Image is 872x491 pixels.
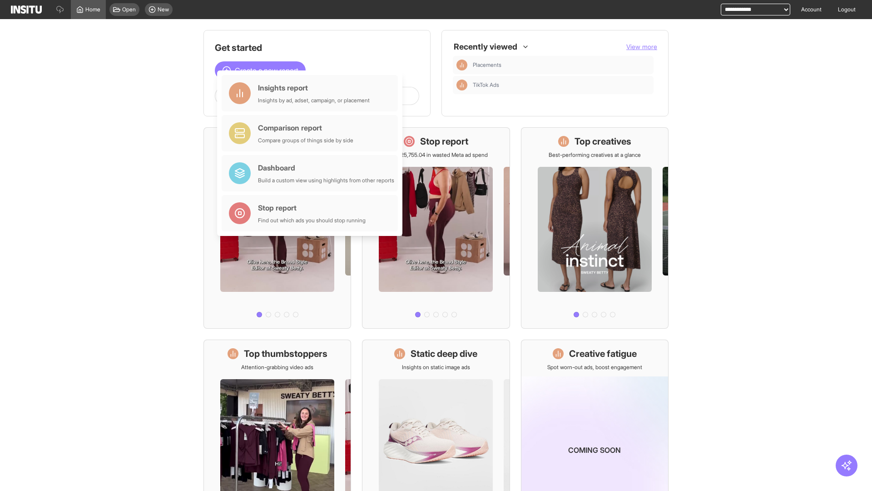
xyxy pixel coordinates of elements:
span: Open [122,6,136,13]
a: Stop reportSave £25,755.04 in wasted Meta ad spend [362,127,510,329]
img: Logo [11,5,42,14]
span: View more [626,43,657,50]
span: TikTok Ads [473,81,499,89]
span: Placements [473,61,501,69]
div: Comparison report [258,122,353,133]
div: Find out which ads you should stop running [258,217,366,224]
p: Insights on static image ads [402,364,470,371]
h1: Top creatives [575,135,631,148]
a: What's live nowSee all active ads instantly [203,127,351,329]
button: Create a new report [215,61,306,80]
p: Best-performing creatives at a glance [549,151,641,159]
span: Placements [473,61,650,69]
div: Insights [456,60,467,70]
span: Create a new report [235,65,298,76]
p: Attention-grabbing video ads [241,364,313,371]
h1: Static deep dive [411,347,477,360]
h1: Get started [215,41,419,54]
p: Save £25,755.04 in wasted Meta ad spend [384,151,488,159]
div: Insights report [258,82,370,93]
a: Top creativesBest-performing creatives at a glance [521,127,669,329]
h1: Top thumbstoppers [244,347,327,360]
div: Stop report [258,202,366,213]
div: Insights by ad, adset, campaign, or placement [258,97,370,104]
div: Insights [456,80,467,90]
span: TikTok Ads [473,81,650,89]
div: Compare groups of things side by side [258,137,353,144]
h1: Stop report [420,135,468,148]
div: Dashboard [258,162,394,173]
div: Build a custom view using highlights from other reports [258,177,394,184]
span: New [158,6,169,13]
button: View more [626,42,657,51]
span: Home [85,6,100,13]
